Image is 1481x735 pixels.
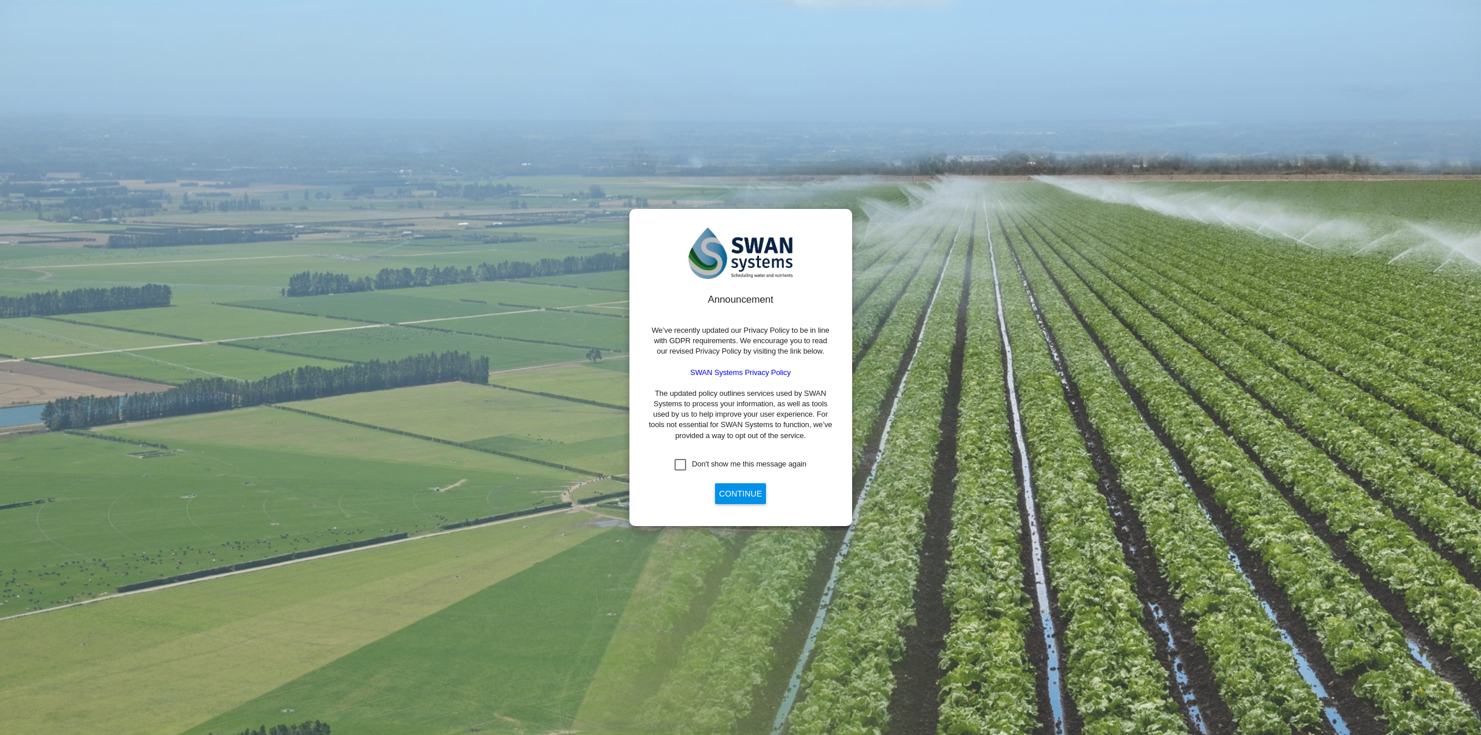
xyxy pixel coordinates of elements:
[690,368,791,377] a: SWAN Systems Privacy Policy
[648,293,834,307] div: Announcement
[715,483,766,504] button: Continue
[675,459,806,471] md-checkbox: Don't show me this message again
[651,326,829,355] span: We’ve recently updated our Privacy Policy to be in line with GDPR requirements. We encourage you ...
[649,389,832,440] span: The updated policy outlines services used by SWAN Systems to process your information, as well as...
[688,227,793,279] img: SWAN-Landscape-Logo-Colour.png
[692,459,806,469] div: Don't show me this message again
